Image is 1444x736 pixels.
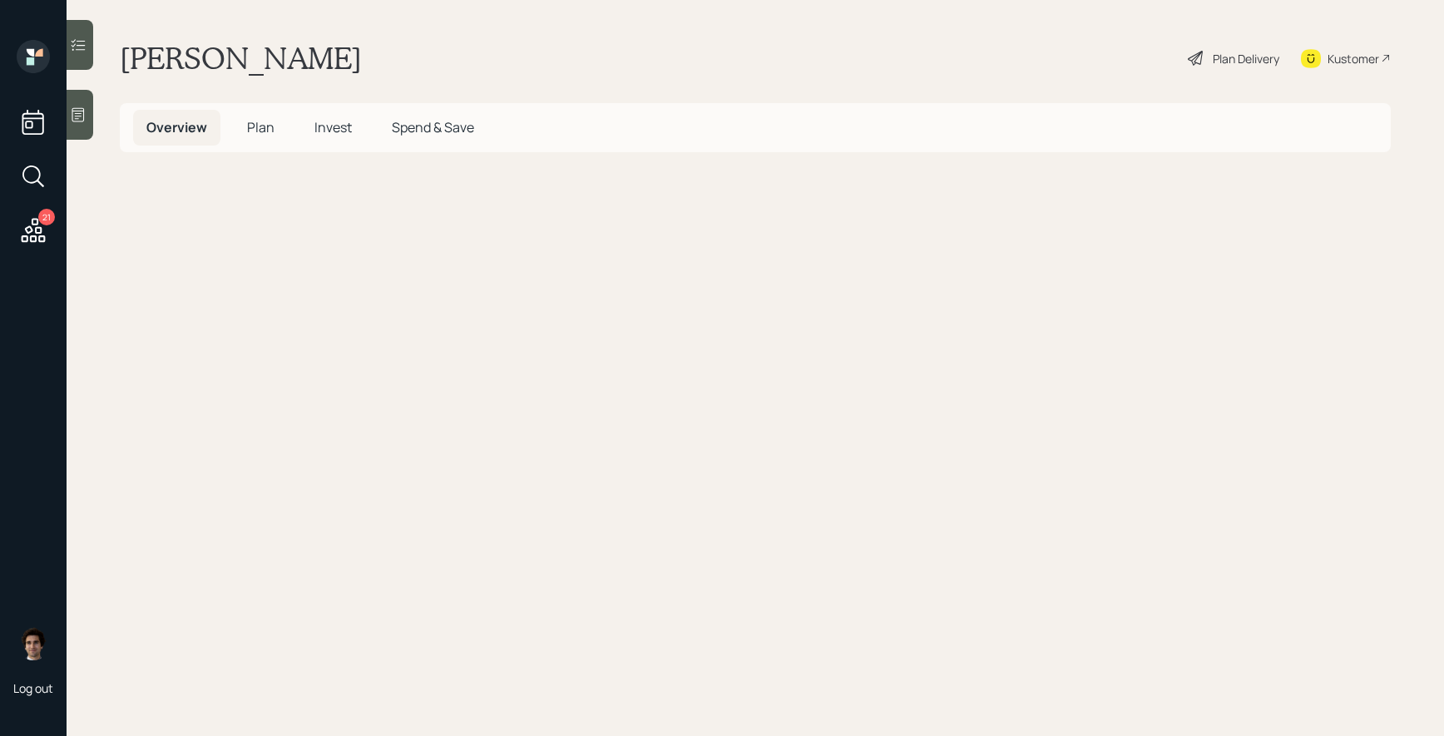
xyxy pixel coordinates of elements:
[392,118,474,136] span: Spend & Save
[247,118,274,136] span: Plan
[314,118,352,136] span: Invest
[146,118,207,136] span: Overview
[120,40,362,77] h1: [PERSON_NAME]
[13,680,53,696] div: Log out
[1328,50,1379,67] div: Kustomer
[1213,50,1279,67] div: Plan Delivery
[38,209,55,225] div: 21
[17,627,50,660] img: harrison-schaefer-headshot-2.png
